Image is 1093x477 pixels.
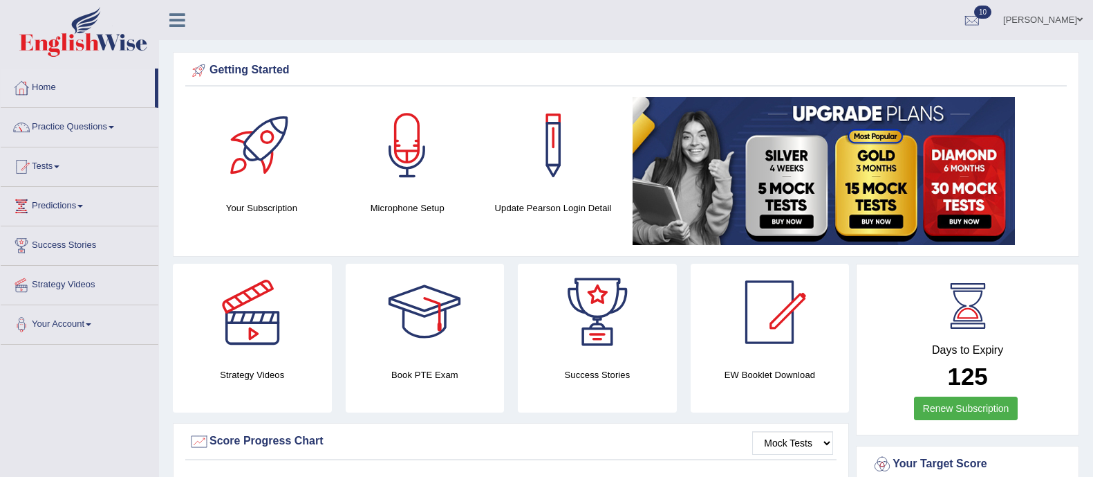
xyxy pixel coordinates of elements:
[342,201,474,215] h4: Microphone Setup
[346,368,505,382] h4: Book PTE Exam
[518,368,677,382] h4: Success Stories
[173,368,332,382] h4: Strategy Videos
[872,344,1063,357] h4: Days to Expiry
[1,226,158,261] a: Success Stories
[974,6,991,19] span: 10
[872,454,1063,475] div: Your Target Score
[914,397,1018,420] a: Renew Subscription
[189,431,833,452] div: Score Progress Chart
[1,147,158,182] a: Tests
[1,69,155,103] a: Home
[196,201,328,215] h4: Your Subscription
[1,266,158,300] a: Strategy Videos
[947,363,987,390] b: 125
[1,187,158,222] a: Predictions
[1,305,158,340] a: Your Account
[487,201,619,215] h4: Update Pearson Login Detail
[691,368,850,382] h4: EW Booklet Download
[1,108,158,143] a: Practice Questions
[633,97,1015,245] img: small5.jpg
[189,60,1063,81] div: Getting Started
